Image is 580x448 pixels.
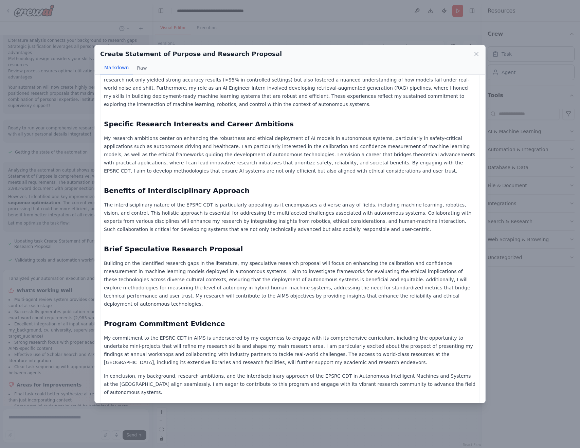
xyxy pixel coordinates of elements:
[104,201,476,233] p: The interdisciplinary nature of the EPSRC CDT is particularly appealing as it encompasses a diver...
[104,119,476,129] h2: Specific Research Interests and Career Ambitions
[100,61,133,74] button: Markdown
[104,59,476,108] p: My dedication to AIMS themes is evidenced by my academic and professional experiences. During my ...
[104,186,476,195] h2: Benefits of Interdisciplinary Approach
[104,134,476,175] p: My research ambitions center on enhancing the robustness and ethical deployment of AI models in a...
[100,49,282,59] h2: Create Statement of Purpose and Research Proposal
[133,61,151,74] button: Raw
[104,372,476,396] p: In conclusion, my background, research ambitions, and the interdisciplinary approach of the EPSRC...
[104,319,476,328] h2: Program Commitment Evidence
[104,244,476,254] h2: Brief Speculative Research Proposal
[104,334,476,366] p: My commitment to the EPSRC CDT in AIMS is underscored by my eagerness to engage with its comprehe...
[104,259,476,308] p: Building on the identified research gaps in the literature, my speculative research proposal will...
